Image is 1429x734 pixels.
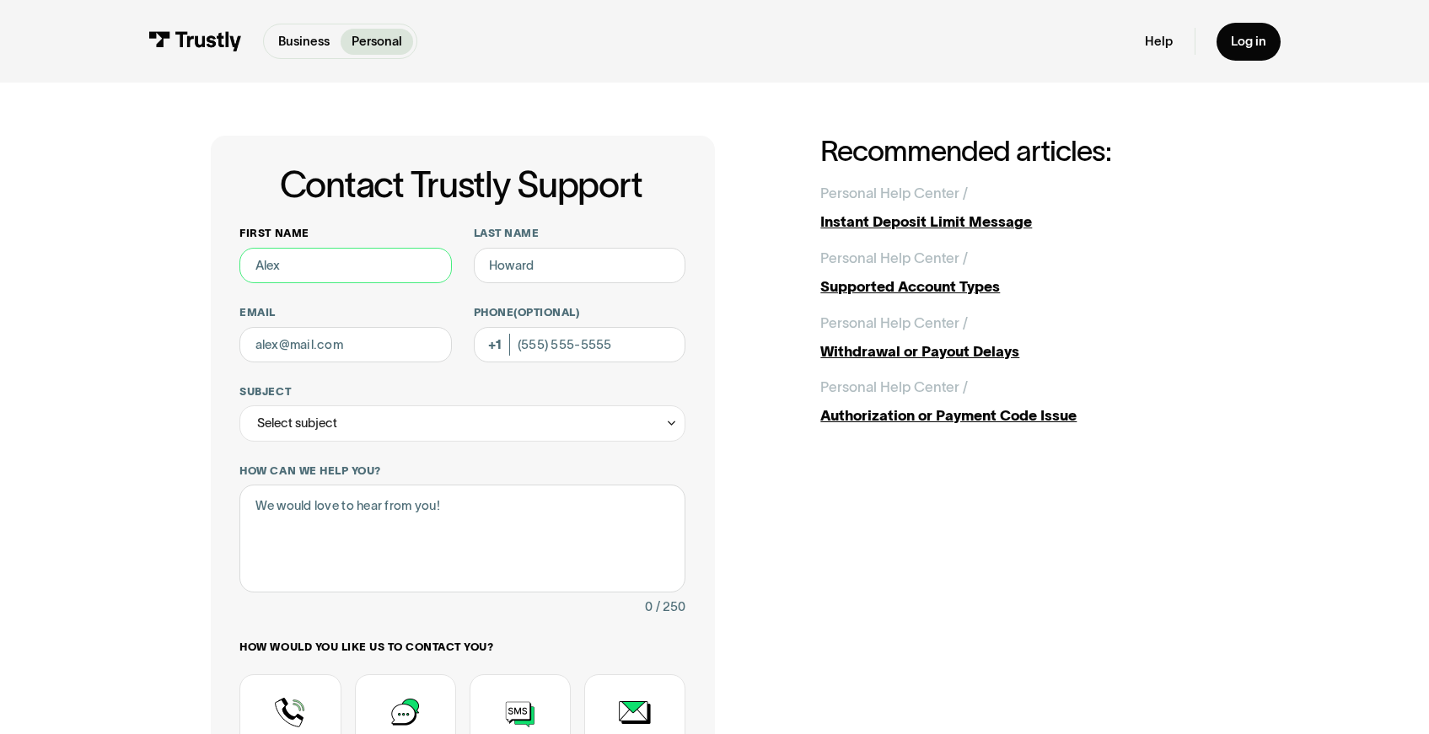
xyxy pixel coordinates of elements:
[239,640,685,654] label: How would you like us to contact you?
[474,327,686,363] input: (555) 555-5555
[239,248,452,284] input: Alex
[820,182,1217,233] a: Personal Help Center /Instant Deposit Limit Message
[820,312,1217,362] a: Personal Help Center /Withdrawal or Payout Delays
[513,306,579,319] span: (Optional)
[474,226,686,240] label: Last name
[820,182,968,204] div: Personal Help Center /
[820,312,968,334] div: Personal Help Center /
[239,305,452,319] label: Email
[278,32,330,51] p: Business
[820,276,1217,297] div: Supported Account Types
[352,32,402,51] p: Personal
[257,412,337,434] div: Select subject
[1231,33,1266,49] div: Log in
[656,596,685,618] div: / 250
[820,405,1217,426] div: Authorization or Payment Code Issue
[820,376,968,398] div: Personal Help Center /
[474,305,686,319] label: Phone
[1145,33,1173,49] a: Help
[820,211,1217,233] div: Instant Deposit Limit Message
[239,384,685,399] label: Subject
[239,405,685,442] div: Select subject
[820,376,1217,426] a: Personal Help Center /Authorization or Payment Code Issue
[148,31,242,51] img: Trustly Logo
[474,248,686,284] input: Howard
[820,136,1217,168] h2: Recommended articles:
[341,29,413,55] a: Personal
[239,463,685,478] label: How can we help you?
[267,29,341,55] a: Business
[645,596,653,618] div: 0
[820,247,1217,297] a: Personal Help Center /Supported Account Types
[239,327,452,363] input: alex@mail.com
[1217,23,1281,61] a: Log in
[236,165,685,205] h1: Contact Trustly Support
[820,340,1217,362] div: Withdrawal or Payout Delays
[820,247,968,269] div: Personal Help Center /
[239,226,452,240] label: First name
